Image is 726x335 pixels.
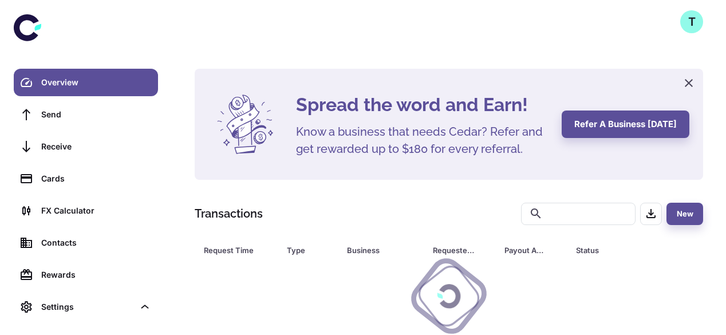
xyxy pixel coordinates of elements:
[14,165,158,192] a: Cards
[14,133,158,160] a: Receive
[576,242,648,258] div: Status
[287,242,318,258] div: Type
[41,76,151,89] div: Overview
[433,242,476,258] div: Requested Amount
[504,242,562,258] span: Payout Amount
[41,301,134,313] div: Settings
[41,269,151,281] div: Rewards
[41,140,151,153] div: Receive
[14,229,158,257] a: Contacts
[666,203,703,225] button: New
[14,261,158,289] a: Rewards
[562,111,689,138] button: Refer a business [DATE]
[14,197,158,224] a: FX Calculator
[287,242,333,258] span: Type
[433,242,491,258] span: Requested Amount
[41,204,151,217] div: FX Calculator
[41,172,151,185] div: Cards
[41,237,151,249] div: Contacts
[14,101,158,128] a: Send
[204,242,273,258] span: Request Time
[680,10,703,33] button: T
[504,242,547,258] div: Payout Amount
[41,108,151,121] div: Send
[14,69,158,96] a: Overview
[195,205,263,222] h1: Transactions
[296,91,548,119] h4: Spread the word and Earn!
[204,242,258,258] div: Request Time
[14,293,158,321] div: Settings
[576,242,662,258] span: Status
[296,123,548,157] h5: Know a business that needs Cedar? Refer and get rewarded up to $180 for every referral.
